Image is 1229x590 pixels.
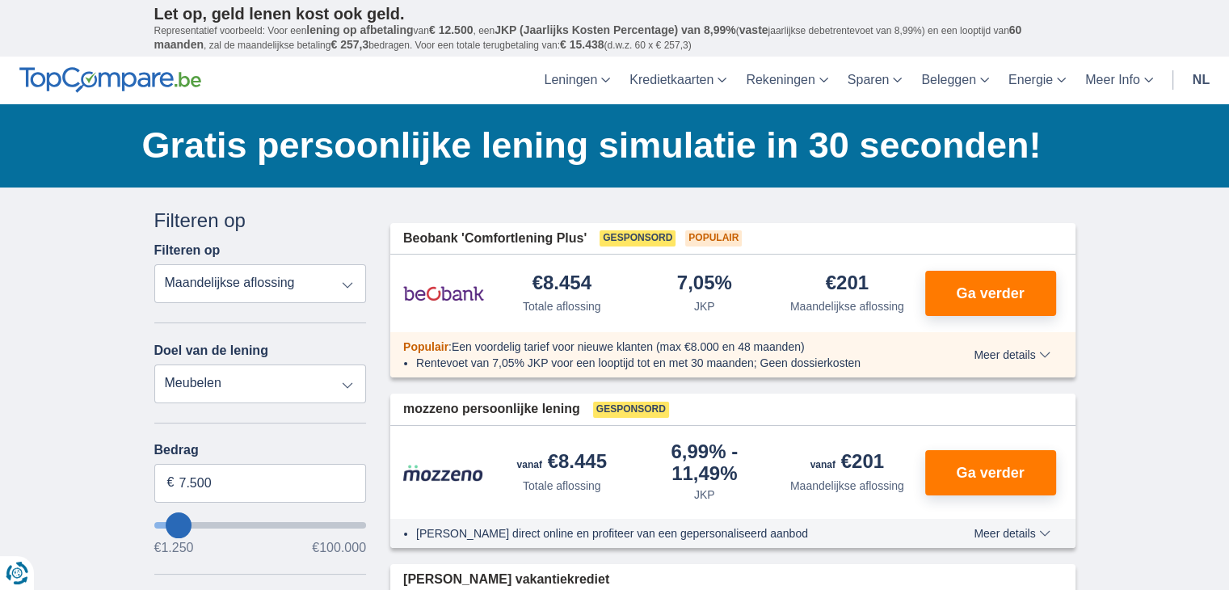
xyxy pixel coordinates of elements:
span: 60 maanden [154,23,1022,51]
div: 6,99% [640,442,770,483]
a: Leningen [534,57,620,104]
div: Totale aflossing [523,298,601,314]
span: € 12.500 [429,23,474,36]
img: product.pl.alt Beobank [403,273,484,314]
div: €201 [826,273,869,295]
input: wantToBorrow [154,522,367,529]
div: JKP [694,487,715,503]
div: Totale aflossing [523,478,601,494]
span: vaste [739,23,768,36]
span: Een voordelig tarief voor nieuwe klanten (max €8.000 en 48 maanden) [452,340,805,353]
a: Energie [999,57,1075,104]
span: Beobank 'Comfortlening Plus' [403,230,587,248]
span: Gesponsord [600,230,676,247]
a: Rekeningen [736,57,837,104]
img: TopCompare [19,67,201,93]
span: Ga verder [956,286,1024,301]
button: Meer details [962,527,1062,540]
a: Meer Info [1075,57,1163,104]
span: Populair [685,230,742,247]
span: lening op afbetaling [306,23,413,36]
a: Sparen [838,57,912,104]
button: Meer details [962,348,1062,361]
li: [PERSON_NAME] direct online en profiteer van een gepersonaliseerd aanbod [416,525,915,542]
label: Doel van de lening [154,343,268,358]
img: product.pl.alt Mozzeno [403,464,484,482]
div: €8.445 [517,452,607,474]
span: €1.250 [154,542,194,554]
div: JKP [694,298,715,314]
span: Gesponsord [593,402,669,418]
p: Representatief voorbeeld: Voor een van , een ( jaarlijkse debetrentevoet van 8,99%) en een loopti... [154,23,1075,53]
button: Ga verder [925,450,1056,495]
span: [PERSON_NAME] vakantiekrediet [403,571,609,589]
div: : [390,339,928,355]
p: Let op, geld lenen kost ook geld. [154,4,1075,23]
span: Meer details [974,349,1050,360]
div: €8.454 [532,273,591,295]
div: €201 [810,452,884,474]
div: Maandelijkse aflossing [790,298,904,314]
div: Filteren op [154,207,367,234]
a: Beleggen [911,57,999,104]
a: Kredietkaarten [620,57,736,104]
span: € 15.438 [560,38,604,51]
span: € [167,474,175,492]
span: Meer details [974,528,1050,539]
div: Maandelijkse aflossing [790,478,904,494]
a: nl [1183,57,1219,104]
span: JKP (Jaarlijks Kosten Percentage) van 8,99% [495,23,736,36]
h1: Gratis persoonlijke lening simulatie in 30 seconden! [142,120,1075,171]
div: 7,05% [677,273,732,295]
label: Bedrag [154,443,367,457]
span: €100.000 [312,542,366,554]
span: Populair [403,340,448,353]
li: Rentevoet van 7,05% JKP voor een looptijd tot en met 30 maanden; Geen dossierkosten [416,355,915,371]
button: Ga verder [925,271,1056,316]
label: Filteren op [154,243,221,258]
span: mozzeno persoonlijke lening [403,400,580,419]
span: € 257,3 [330,38,368,51]
span: Ga verder [956,466,1024,480]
